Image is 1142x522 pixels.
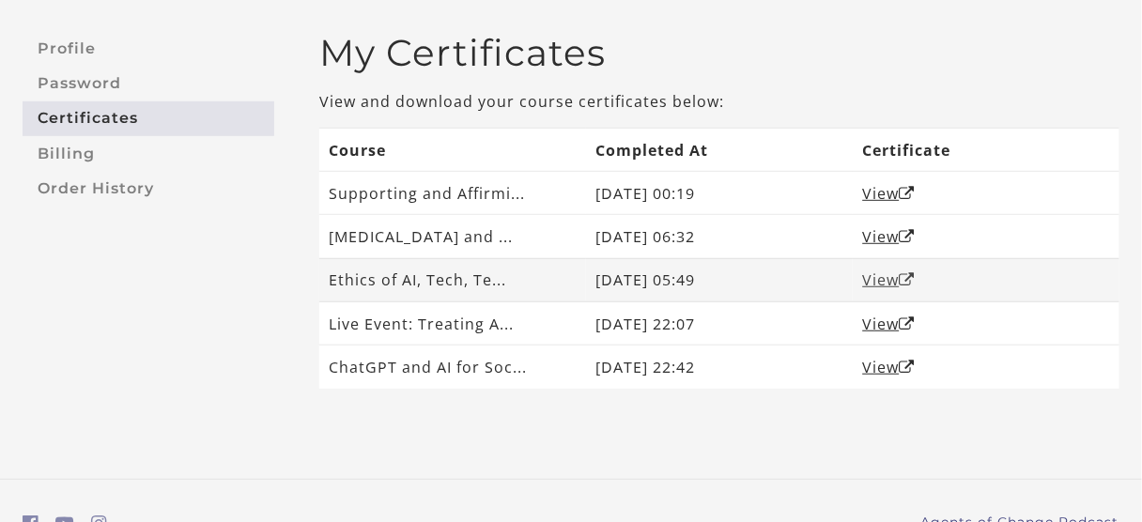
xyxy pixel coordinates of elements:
h2: My Certificates [319,31,1119,75]
a: Order History [23,171,274,206]
a: ViewOpen in a new window [863,357,916,377]
i: Open in a new window [900,360,916,375]
a: Profile [23,31,274,66]
th: Certificate [853,128,1119,171]
a: Password [23,66,274,100]
td: [DATE] 00:19 [586,172,853,215]
a: ViewOpen in a new window [863,226,916,247]
a: ViewOpen in a new window [863,183,916,204]
td: [DATE] 22:07 [586,302,853,345]
i: Open in a new window [900,186,916,201]
th: Completed At [586,128,853,171]
td: Supporting and Affirmi... [319,172,586,215]
td: Ethics of AI, Tech, Te... [319,258,586,301]
i: Open in a new window [900,316,916,331]
i: Open in a new window [900,272,916,287]
td: [DATE] 06:32 [586,215,853,258]
a: Certificates [23,101,274,136]
td: [MEDICAL_DATA] and ... [319,215,586,258]
td: Live Event: Treating A... [319,302,586,345]
th: Course [319,128,586,171]
a: Billing [23,136,274,171]
a: ViewOpen in a new window [863,269,916,290]
p: View and download your course certificates below: [319,90,1119,113]
i: Open in a new window [900,229,916,244]
a: ViewOpen in a new window [863,314,916,334]
td: ChatGPT and AI for Soc... [319,345,586,389]
td: [DATE] 05:49 [586,258,853,301]
td: [DATE] 22:42 [586,345,853,389]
